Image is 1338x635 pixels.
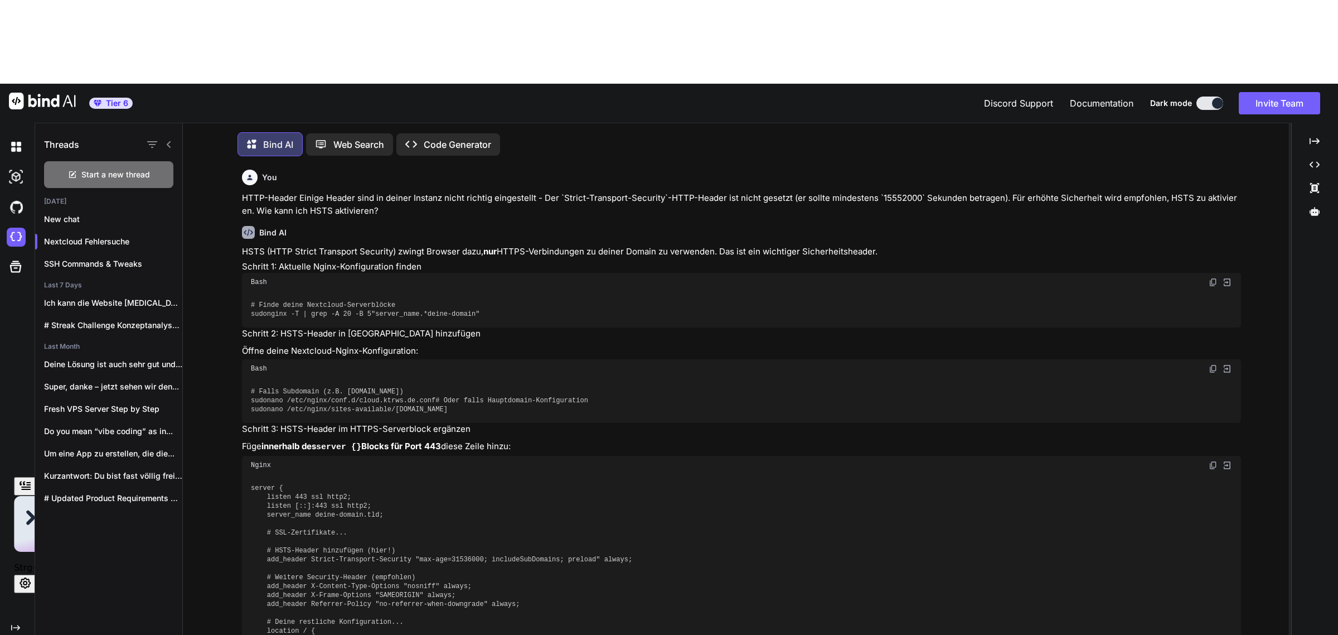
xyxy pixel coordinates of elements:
button: Documentation [1070,97,1133,110]
p: SSH Commands & Tweaks [44,258,182,270]
span: # Oder falls Hauptdomain-Konfiguration [435,397,588,405]
span: "server_name.*deine-domain" [371,310,479,318]
p: New chat [44,214,182,225]
h1: Threads [44,138,79,151]
img: premium [94,100,101,107]
p: Fresh VPS Server Step by Step [44,403,182,415]
img: darkAi-studio [7,167,26,186]
p: Nextcloud Fehlersuche [44,236,182,247]
h2: Last 7 Days [35,281,182,290]
span: Bash [251,278,267,287]
img: githubDark [7,198,26,217]
img: copy [1209,364,1218,373]
span: Discord Support [984,98,1053,109]
span: # Finde deine Nextcloud-Serverblöcke [251,301,395,309]
p: Bind AI [263,138,293,151]
h2: Schritt 2: HSTS-Header in [GEOGRAPHIC_DATA] hinzufügen [242,328,1241,340]
p: Öffne deine Nextcloud-Nginx-Konfiguration: [242,345,1241,358]
p: HSTS (HTTP Strict Transport Security) zwingt Browser dazu, HTTPS-Verbindungen zu deiner Domain zu... [242,246,1241,258]
p: Do you mean “vibe coding” as in... [44,426,182,437]
img: copy [1209,461,1218,470]
h2: Schritt 1: Aktuelle Nginx-Konfiguration finden [242,261,1241,273]
span: Start a new thread [81,169,150,180]
p: Web Search [333,138,384,151]
p: Ich kann die Website [MEDICAL_DATA][DOMAIN_NAME] nicht direkt... [44,297,182,309]
img: darkChat [7,137,26,156]
img: Open in Browser [1222,364,1232,374]
img: Bind AI [9,93,76,109]
button: Discord Support [984,97,1053,110]
p: Super, danke – jetzt sehen wir den... [44,381,182,392]
p: Um eine App zu erstellen, die die... [44,448,182,459]
img: copy [1209,278,1218,287]
p: HTTP-Header Einige Header sind in deiner Instanz nicht richtig eingestellt - Der `Strict-Transpor... [242,192,1241,217]
img: Open in Browser [1222,277,1232,287]
span: Documentation [1070,98,1133,109]
p: Deine Lösung ist auch sehr gut und... [44,359,182,370]
strong: nur [483,246,497,257]
strong: innerhalb des Blocks für Port 443 [261,441,441,451]
img: cloudideIcon [7,228,26,247]
h2: [DATE] [35,197,182,206]
p: # Streak Challenge Konzeptanalyse & Ausarbeitung ##... [44,320,182,331]
code: server {} [316,442,361,452]
span: Tier 6 [106,98,128,109]
p: Kurzantwort: Du bist fast völlig frei. Mit... [44,470,182,482]
span: sudo [251,406,267,413]
p: Füge diese Zeile hinzu: [242,440,1241,454]
img: Open in Browser [1222,460,1232,470]
code: nano /etc/nginx/conf.d/cloud.ktrws.de.conf nano /etc/nginx/sites-available/[DOMAIN_NAME] [251,388,588,413]
h2: Schritt 3: HSTS-Header im HTTPS-Serverblock ergänzen [242,423,1241,436]
h6: You [262,172,277,183]
h2: Last Month [35,342,182,351]
span: sudo [251,397,267,405]
code: nginx -T | grep -A 20 -B 5 [251,301,479,318]
h6: Bind AI [259,227,287,238]
span: Dark mode [1150,98,1192,109]
span: sudo [251,310,267,318]
button: premiumTier 6 [89,98,133,109]
span: Nginx [251,461,271,470]
span: Bash [251,364,267,373]
p: # Updated Product Requirements Document (PRD): JSON-to-CSV... [44,493,182,504]
p: Code Generator [424,138,491,151]
button: Invite Team [1239,92,1320,114]
span: # Falls Subdomain (z.B. [DOMAIN_NAME]) [251,388,404,396]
